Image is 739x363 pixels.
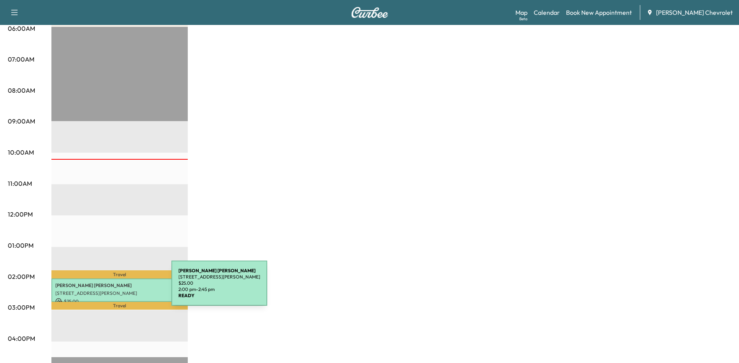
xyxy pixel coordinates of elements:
[8,55,34,64] p: 07:00AM
[55,290,184,296] p: [STREET_ADDRESS][PERSON_NAME]
[55,298,184,305] p: $ 25.00
[8,303,35,312] p: 03:00PM
[51,302,188,310] p: Travel
[8,210,33,219] p: 12:00PM
[8,24,35,33] p: 06:00AM
[8,272,35,281] p: 02:00PM
[178,286,260,293] p: 2:00 pm - 2:45 pm
[178,293,194,298] b: READY
[178,274,260,280] p: [STREET_ADDRESS][PERSON_NAME]
[178,268,256,273] b: [PERSON_NAME] [PERSON_NAME]
[178,280,260,286] p: $ 25.00
[8,116,35,126] p: 09:00AM
[51,270,188,278] p: Travel
[519,16,527,22] div: Beta
[351,7,388,18] img: Curbee Logo
[656,8,733,17] span: [PERSON_NAME] Chevrolet
[8,86,35,95] p: 08:00AM
[55,282,184,289] p: [PERSON_NAME] [PERSON_NAME]
[8,241,34,250] p: 01:00PM
[534,8,560,17] a: Calendar
[8,334,35,343] p: 04:00PM
[8,179,32,188] p: 11:00AM
[8,148,34,157] p: 10:00AM
[566,8,632,17] a: Book New Appointment
[515,8,527,17] a: MapBeta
